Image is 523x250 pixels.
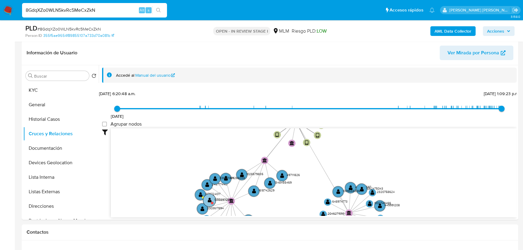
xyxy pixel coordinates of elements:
[207,197,211,203] text: 
[291,28,326,34] span: Riesgo PLD:
[230,175,245,180] text: 89266038
[343,189,360,193] text: 1009656336
[321,211,325,216] text: 
[374,201,391,205] text: 1302740466
[23,98,99,112] button: General
[111,121,142,127] span: Agrupar nodos
[23,184,99,199] button: Listas Externas
[316,27,326,34] span: LOW
[214,197,231,202] text: 1395697050
[207,206,224,210] text: 2003617894
[355,184,371,189] text: 435965597
[258,188,274,193] text: 1618742629
[347,211,351,215] text: 
[274,180,292,184] text: 1348455469
[429,8,435,13] a: Notificaciones
[484,91,520,97] span: [DATE] 1:09:23 p.m.
[211,216,225,220] text: 48766793
[371,190,374,195] text: 
[205,192,220,196] text: 1378724017
[328,211,345,216] text: 2046271593
[512,7,518,13] a: Salir
[25,23,37,33] b: PLD
[367,201,371,206] text: 
[116,72,134,78] span: Accedé al
[377,190,395,194] text: 2320758624
[102,122,107,127] input: Agrupar nodos
[268,180,272,185] text: 
[440,46,513,60] button: Ver Mirada por Persona
[483,26,515,36] button: Acciones
[23,127,99,141] button: Cruces y Relaciones
[246,171,263,176] text: 1028579835
[23,199,99,213] button: Direcciones
[205,182,209,187] text: 
[148,7,149,13] span: s
[430,26,476,36] button: AML Data Collector
[27,50,77,56] h1: Información de Usuario
[366,186,383,191] text: 1082475043
[287,173,300,177] text: 497111826
[28,73,33,78] button: Buscar
[23,141,99,155] button: Documentación
[23,155,99,170] button: Devices Geolocation
[435,26,471,36] b: AML Data Collector
[487,26,504,36] span: Acciones
[510,14,520,19] span: 3.158.0
[27,229,513,235] h1: Contactos
[305,140,309,145] text: 
[91,73,96,80] button: Volver al orden por defecto
[25,33,42,38] b: Person ID
[152,6,165,14] button: search-icon
[273,28,289,34] div: MLM
[252,188,256,194] text: 
[199,192,203,197] text: 
[449,7,510,13] p: michelleangelica.rodriguez@mercadolibre.com.mx
[390,7,423,13] span: Accesos rápidos
[385,215,402,220] text: 2082640517
[316,133,319,138] text: 
[213,27,270,35] p: OPEN - IN REVIEW STAGE I
[220,176,234,180] text: 336570611
[290,141,294,145] text: 
[275,132,279,137] text: 
[360,186,364,191] text: 
[229,199,234,203] text: 
[201,206,204,211] text: 
[349,185,353,190] text: 
[23,112,99,127] button: Historial Casos
[23,213,99,228] button: Restricciones Nuevo Mundo
[280,173,284,178] text: 
[448,46,499,60] span: Ver Mirada por Persona
[140,7,144,13] span: Alt
[212,182,227,186] text: 245777440
[99,91,136,97] span: [DATE] 6:20:48 a.m.
[336,189,340,194] text: 
[23,170,99,184] button: Lista Interna
[111,113,124,119] span: [DATE]
[224,176,228,181] text: 
[34,73,87,79] input: Buscar
[378,203,382,208] text: 
[262,158,267,162] text: 
[37,26,101,32] span: # 8GdqXZo0WLN5kvRc5MeCxZkN
[384,203,400,207] text: 449991208
[240,172,244,177] text: 
[22,6,167,14] input: Buscar usuario o caso...
[213,176,217,181] text: 
[43,33,114,38] a: 355f5ae9654f89855107a733d70a081b
[332,199,348,204] text: 648974773
[326,199,330,204] text: 
[379,216,383,221] text: 
[135,72,175,78] a: Manual del usuario
[23,83,99,98] button: KYC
